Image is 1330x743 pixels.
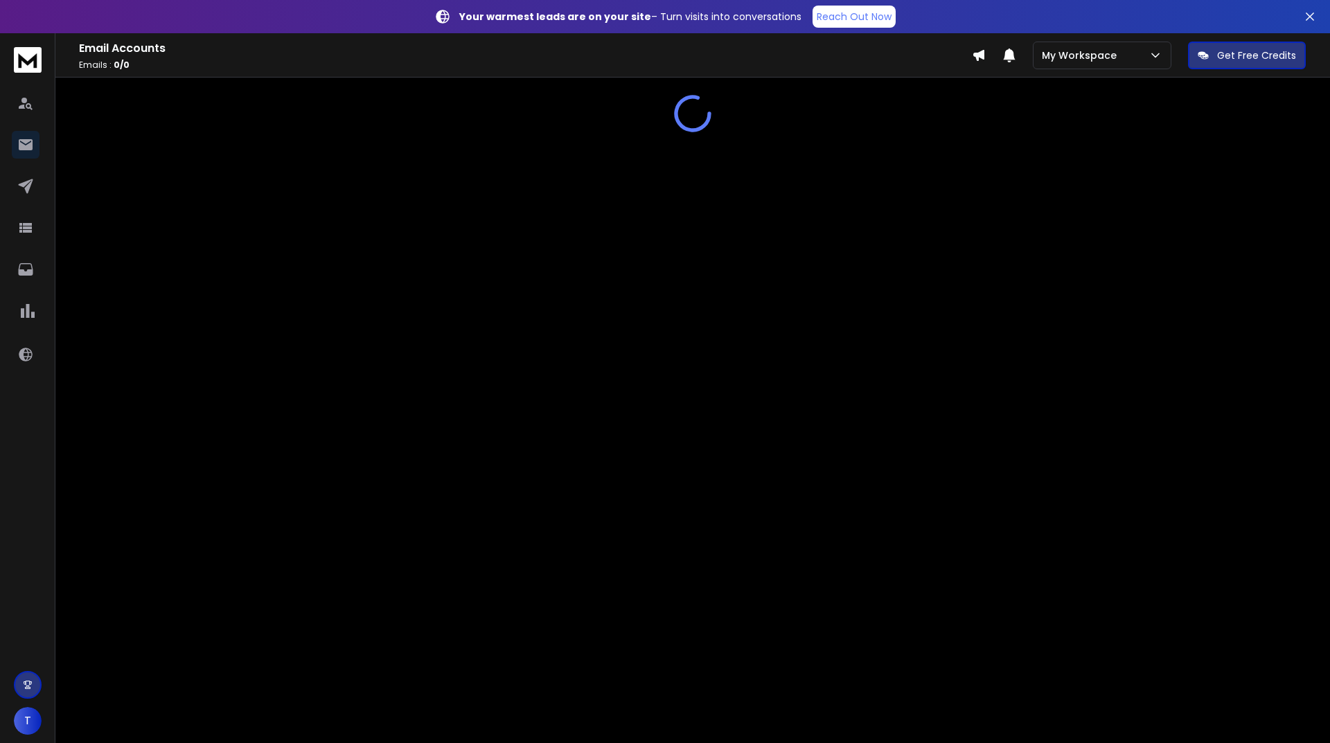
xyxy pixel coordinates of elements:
span: 0 / 0 [114,59,130,71]
a: Reach Out Now [813,6,896,28]
button: Get Free Credits [1188,42,1306,69]
p: Emails : [79,60,972,71]
img: logo [14,47,42,73]
p: – Turn visits into conversations [459,10,801,24]
p: Get Free Credits [1217,48,1296,62]
p: My Workspace [1042,48,1122,62]
strong: Your warmest leads are on your site [459,10,651,24]
button: T [14,707,42,735]
h1: Email Accounts [79,40,972,57]
p: Reach Out Now [817,10,892,24]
